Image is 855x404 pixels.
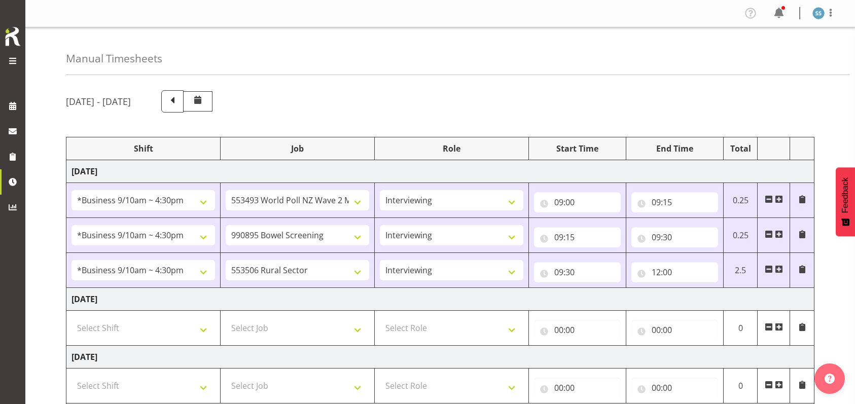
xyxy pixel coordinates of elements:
[724,253,758,288] td: 2.5
[841,177,850,213] span: Feedback
[66,53,162,64] h4: Manual Timesheets
[631,320,718,340] input: Click to select...
[66,96,131,107] h5: [DATE] - [DATE]
[72,142,215,155] div: Shift
[3,25,23,48] img: Rosterit icon logo
[534,142,621,155] div: Start Time
[66,288,814,311] td: [DATE]
[534,262,621,282] input: Click to select...
[631,142,718,155] div: End Time
[534,192,621,212] input: Click to select...
[534,378,621,398] input: Click to select...
[66,346,814,369] td: [DATE]
[226,142,369,155] div: Job
[812,7,825,19] img: shane-shaw-williams1936.jpg
[380,142,523,155] div: Role
[724,183,758,218] td: 0.25
[631,378,718,398] input: Click to select...
[836,167,855,236] button: Feedback - Show survey
[729,142,752,155] div: Total
[534,227,621,247] input: Click to select...
[724,311,758,346] td: 0
[631,227,718,247] input: Click to select...
[66,160,814,183] td: [DATE]
[631,262,718,282] input: Click to select...
[631,192,718,212] input: Click to select...
[534,320,621,340] input: Click to select...
[724,369,758,403] td: 0
[825,374,835,384] img: help-xxl-2.png
[724,218,758,253] td: 0.25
